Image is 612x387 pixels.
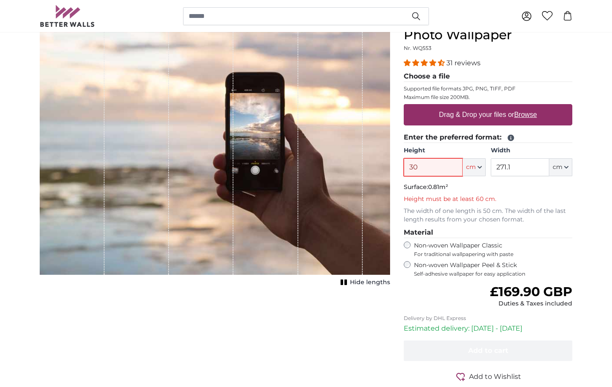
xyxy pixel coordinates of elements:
[466,163,476,172] span: cm
[338,276,390,288] button: Hide lengths
[404,132,572,143] legend: Enter the preferred format:
[404,195,572,204] p: Height must be at least 60 cm.
[404,146,485,155] label: Height
[428,183,448,191] span: 0.81m²
[446,59,481,67] span: 31 reviews
[514,111,537,118] u: Browse
[404,45,431,51] span: Nr. WQ553
[549,158,572,176] button: cm
[414,271,572,277] span: Self-adhesive wallpaper for easy application
[436,106,540,123] label: Drag & Drop your files or
[463,158,486,176] button: cm
[414,261,572,277] label: Non-woven Wallpaper Peel & Stick
[490,284,572,300] span: £169.90 GBP
[404,183,572,192] p: Surface:
[40,12,390,288] div: 1 of 1
[469,372,521,382] span: Add to Wishlist
[404,94,572,101] p: Maximum file size 200MB.
[404,227,572,238] legend: Material
[491,146,572,155] label: Width
[40,5,95,27] img: Betterwalls
[404,315,572,322] p: Delivery by DHL Express
[490,300,572,308] div: Duties & Taxes included
[404,340,572,361] button: Add to cart
[404,71,572,82] legend: Choose a file
[404,371,572,382] button: Add to Wishlist
[414,251,572,258] span: For traditional wallpapering with paste
[350,278,390,287] span: Hide lengths
[404,207,572,224] p: The width of one length is 50 cm. The width of the last length results from your chosen format.
[468,346,508,355] span: Add to cart
[414,242,572,258] label: Non-woven Wallpaper Classic
[404,59,446,67] span: 4.32 stars
[553,163,562,172] span: cm
[404,85,572,92] p: Supported file formats JPG, PNG, TIFF, PDF
[404,323,572,334] p: Estimated delivery: [DATE] - [DATE]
